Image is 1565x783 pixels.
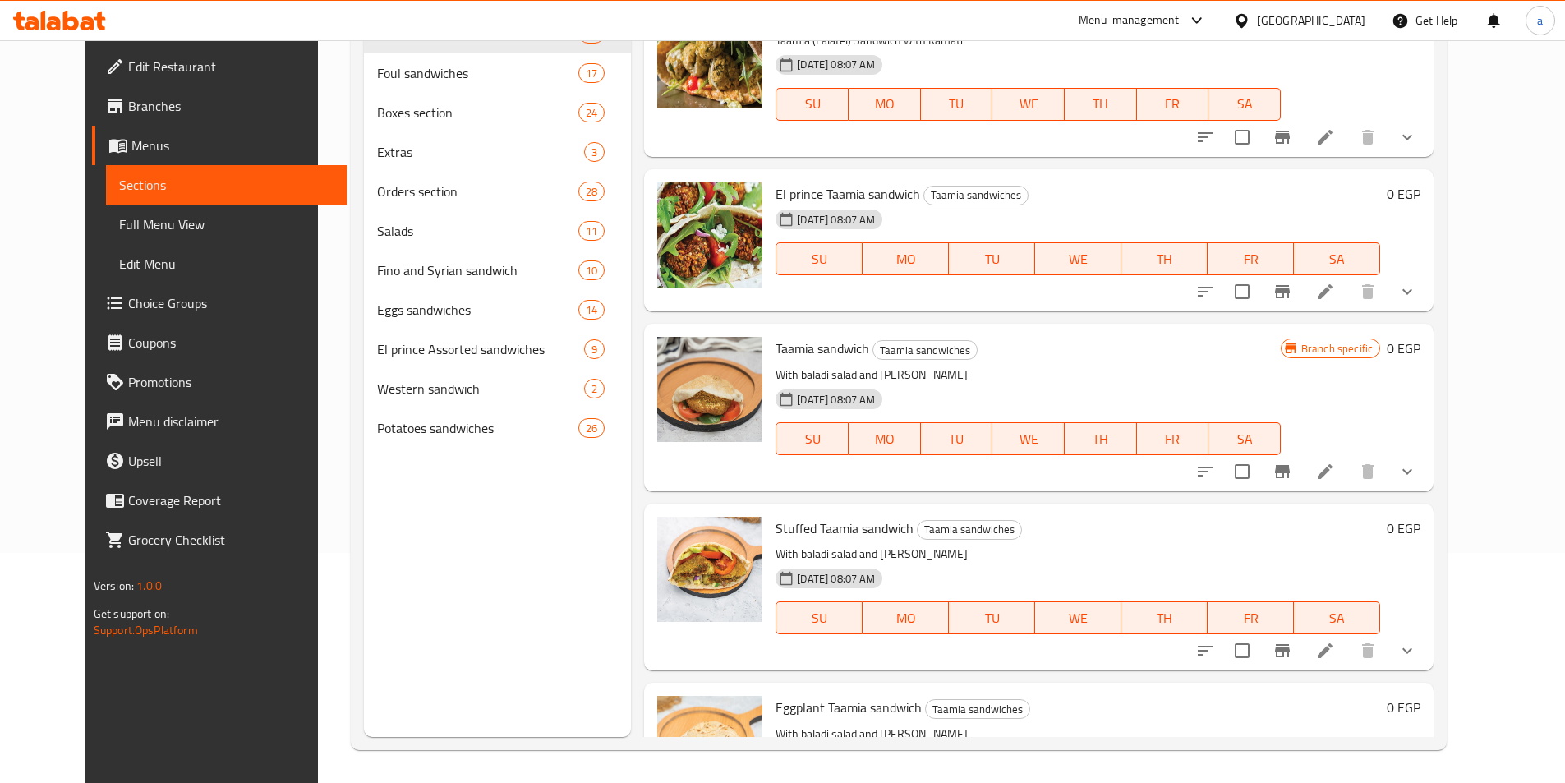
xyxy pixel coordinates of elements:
span: 24 [579,105,604,121]
span: Coverage Report [128,491,334,510]
img: El prince Taamia sandwich [657,182,762,288]
button: SA [1208,88,1281,121]
div: items [578,221,605,241]
div: Western sandwich2 [364,369,632,408]
span: 11 [579,223,604,239]
button: Branch-specific-item [1263,631,1302,670]
span: SU [783,92,842,116]
button: FR [1208,242,1294,275]
div: items [578,300,605,320]
a: Promotions [92,362,347,402]
span: 14 [579,302,604,318]
button: WE [992,88,1065,121]
button: sort-choices [1185,452,1225,491]
span: a [1537,12,1543,30]
span: 1.0.0 [136,575,162,596]
button: Branch-specific-item [1263,272,1302,311]
button: TH [1121,242,1208,275]
span: Branch specific [1295,341,1379,357]
span: SU [783,606,856,630]
p: With baladi salad and [PERSON_NAME] [776,724,1380,744]
span: Potatoes sandwiches [377,418,578,438]
button: SU [776,88,849,121]
div: Extras3 [364,132,632,172]
button: sort-choices [1185,272,1225,311]
span: Upsell [128,451,334,471]
span: FR [1214,606,1287,630]
span: MO [855,427,914,451]
a: Edit Menu [106,244,347,283]
div: items [578,182,605,201]
span: El prince Taamia sandwich [776,182,920,206]
button: FR [1137,422,1209,455]
span: Full Menu View [119,214,334,234]
div: Eggs sandwiches14 [364,290,632,329]
a: Menu disclaimer [92,402,347,441]
a: Edit menu item [1315,127,1335,147]
span: Menus [131,136,334,155]
span: 17 [579,66,604,81]
p: With baladi salad and [PERSON_NAME] [776,365,1281,385]
span: Menu disclaimer [128,412,334,431]
span: Western sandwich [377,379,584,398]
div: Boxes section24 [364,93,632,132]
div: Fino and Syrian sandwich10 [364,251,632,290]
div: items [584,142,605,162]
span: Grocery Checklist [128,530,334,550]
span: Extras [377,142,584,162]
span: Promotions [128,372,334,392]
svg: Show Choices [1397,462,1417,481]
button: MO [863,242,949,275]
span: SA [1300,606,1374,630]
span: Fino and Syrian sandwich [377,260,578,280]
span: TH [1071,427,1130,451]
span: SA [1215,92,1274,116]
span: Version: [94,575,134,596]
button: MO [849,422,921,455]
a: Edit Restaurant [92,47,347,86]
div: Foul sandwiches17 [364,53,632,93]
span: 26 [579,421,604,436]
span: 10 [579,263,604,279]
a: Edit menu item [1315,282,1335,302]
a: Sections [106,165,347,205]
div: El prince Assorted sandwiches [377,339,584,359]
span: [DATE] 08:07 AM [790,57,881,72]
span: Taamia sandwiches [924,186,1028,205]
a: Coupons [92,323,347,362]
button: TU [949,601,1035,634]
button: show more [1388,272,1427,311]
div: [GEOGRAPHIC_DATA] [1257,12,1365,30]
div: items [584,339,605,359]
div: Orders section [377,182,578,201]
a: Edit menu item [1315,641,1335,661]
nav: Menu sections [364,7,632,454]
span: SU [783,427,842,451]
button: FR [1208,601,1294,634]
span: [DATE] 08:07 AM [790,212,881,228]
span: Salads [377,221,578,241]
span: SA [1215,427,1274,451]
button: SA [1208,422,1281,455]
button: delete [1348,272,1388,311]
div: Taamia sandwiches [872,340,978,360]
button: sort-choices [1185,631,1225,670]
span: Coupons [128,333,334,352]
span: WE [1042,247,1115,271]
button: show more [1388,452,1427,491]
span: TH [1071,92,1130,116]
span: TU [955,247,1029,271]
span: Boxes section [377,103,578,122]
h6: 0 EGP [1387,182,1420,205]
span: TU [927,92,987,116]
a: Branches [92,86,347,126]
button: SA [1294,242,1380,275]
div: Salads11 [364,211,632,251]
span: TU [955,606,1029,630]
div: items [578,260,605,280]
span: FR [1144,92,1203,116]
